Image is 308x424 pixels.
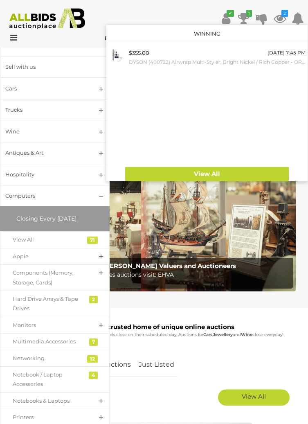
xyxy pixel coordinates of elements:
a: ✔ [220,11,232,26]
i: 1 [246,10,252,17]
strong: D@_M@D_CL0WN_K!LL@ [105,35,181,41]
a: D@_M@D_CL0WN_K!LL@ [105,35,182,41]
a: Winning [193,30,220,37]
i: 2 [281,10,288,17]
a: 2 [274,11,286,26]
small: DYSON (400722) Airwrap Multi-Styler, Bright Nickel / Rich Copper - ORP $949 (includes 1 year warr... [129,58,306,67]
a: View All [125,167,289,181]
div: [DATE] 7:45 PM [268,48,306,57]
img: Allbids.com.au [5,8,90,29]
a: 1 [238,11,250,26]
img: 54749-45a.png [108,48,123,63]
div: $355.00 [129,48,149,58]
i: ✔ [227,10,234,17]
a: $355.00 [DATE] 7:45 PM DYSON (400722) Airwrap Multi-Styler, Bright Nickel / Rich Copper - ORP $94... [106,46,308,69]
